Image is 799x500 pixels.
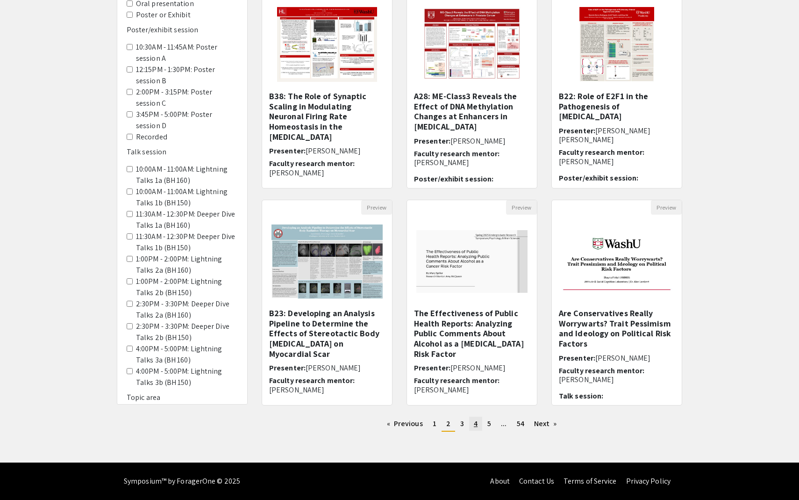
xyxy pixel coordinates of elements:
[414,385,530,394] p: [PERSON_NAME]
[136,298,238,321] label: 2:30PM - 3:30PM: Deeper Dive Talks 2a (BH 160)
[552,221,682,302] img: <p><strong style="color: black;">Are Conservatives Really Worrywarts? Trait Pessimism and Ideolog...
[414,149,499,159] span: Faculty research mentor:
[136,164,238,186] label: 10:00AM - 11:00AM: Lightning Talks 1a (BH 160)
[136,343,238,366] label: 4:00PM - 5:00PM: Lightning Talks 3a (BH 160)
[559,157,675,166] p: [PERSON_NAME]
[127,25,238,34] h6: Poster/exhibit session
[519,476,554,486] a: Contact Us
[651,200,682,215] button: Preview
[529,417,562,431] a: Next page
[559,366,644,376] span: Faculty research mentor:
[559,126,650,145] span: [PERSON_NAME] [PERSON_NAME]
[136,231,238,254] label: 11:30AM - 12:30PM: Deeper Dive Talks 1b (BH 150)
[559,91,675,122] h5: B22: Role of E2F1 in the Pathogenesis of [MEDICAL_DATA]
[136,109,238,131] label: 3:45PM - 5:00PM: Poster session D
[407,221,537,302] img: <p><span style="background-color: transparent; color: rgb(10, 10, 10);">The Effectiveness of Publ...
[551,200,682,406] div: Open Presentation <p><strong style="color: black;">Are Conservatives Really Worrywarts? Trait Pes...
[269,363,385,372] h6: Presenter:
[136,209,238,231] label: 11:30AM - 12:30PM: Deeper Dive Talks 1a (BH 160)
[414,91,530,131] h5: A28: ME-Class3 Reveals the Effect of DNA Methylation Changes at Enhancers in [MEDICAL_DATA]
[269,168,385,177] p: [PERSON_NAME]
[460,419,464,428] span: 3
[136,42,238,64] label: 10:30AM - 11:45AM: Poster session A
[414,376,499,385] span: Faculty research mentor:
[414,308,530,359] h5: The Effectiveness of Public Health Reports: Analyzing Public Comments About Alcohol as a [MEDICAL...
[262,215,392,308] img: <p>B23: Developing an Analysis Pipeline to Determine the Effects of Stereotactic Body Radiation T...
[127,147,238,156] h6: Talk session
[269,146,385,155] h6: Presenter:
[414,363,530,372] h6: Presenter:
[262,417,682,432] ul: Pagination
[136,254,238,276] label: 1:00PM - 2:00PM: Lightning Talks 2a (BH 160)
[269,385,385,394] p: [PERSON_NAME]
[269,376,355,385] span: Faculty research mentor:
[559,126,675,144] h6: Presenter:
[269,91,385,142] h5: B38: The Role of Synaptic Scaling in Modulating Neuronal Firing Rate Homeostasis in the [MEDICAL_...
[382,417,428,431] a: Previous page
[559,375,675,384] p: [PERSON_NAME]
[414,158,530,167] p: [PERSON_NAME]
[136,276,238,298] label: 1:00PM - 2:00PM: Lightning Talks 2b (BH 150)
[564,476,617,486] a: Terms of Service
[450,136,506,146] span: [PERSON_NAME]
[501,419,507,428] span: ...
[474,419,478,428] span: 4
[559,147,644,157] span: Faculty research mentor:
[306,363,361,373] span: [PERSON_NAME]
[136,87,238,109] label: 2:00PM - 3:15PM: Poster session C
[626,476,671,486] a: Privacy Policy
[269,159,355,168] span: Faculty research mentor:
[490,476,510,486] a: About
[136,366,238,388] label: 4:00PM - 5:00PM: Lightning Talks 3b (BH 150)
[595,353,650,363] span: [PERSON_NAME]
[127,393,238,402] h6: Topic area
[136,186,238,209] label: 10:00AM - 11:00AM: Lightning Talks 1b (BH 150)
[559,391,603,401] span: Talk session:
[361,200,392,215] button: Preview
[269,308,385,359] h5: B23: Developing an Analysis Pipeline to Determine the Effects of Stereotactic Body [MEDICAL_DATA]...
[433,419,436,428] span: 1
[136,321,238,343] label: 2:30PM - 3:30PM: Deeper Dive Talks 2b (BH 150)
[446,419,450,428] span: 2
[124,463,240,500] div: Symposium™ by ForagerOne © 2025
[506,200,537,215] button: Preview
[407,200,537,406] div: Open Presentation <p><span style="background-color: transparent; color: rgb(10, 10, 10);">The Eff...
[414,174,493,184] span: Poster/exhibit session:
[306,146,361,156] span: [PERSON_NAME]
[450,363,506,373] span: [PERSON_NAME]
[559,173,638,183] span: Poster/exhibit session:
[7,458,40,493] iframe: Chat
[559,308,675,348] h5: Are Conservatives Really Worrywarts? Trait Pessimism and Ideology on Political Risk Factors
[136,131,167,143] label: Recorded
[487,419,491,428] span: 5
[262,200,392,406] div: Open Presentation <p>B23: Developing an Analysis Pipeline to Determine the Effects of Stereotacti...
[136,64,238,87] label: 12:15PM - 1:30PM: Poster session B
[414,137,530,145] h6: Presenter:
[559,354,675,362] h6: Presenter:
[517,419,524,428] span: 54
[136,9,191,21] label: Poster or Exhibit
